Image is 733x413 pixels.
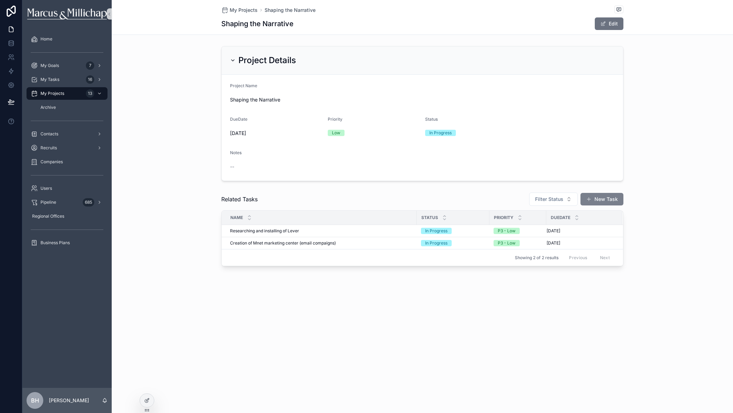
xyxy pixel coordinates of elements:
span: Users [40,186,52,191]
h1: Shaping the Narrative [221,19,294,29]
img: App logo [27,8,106,20]
div: P3 - Low [498,228,516,234]
span: Filter Status [535,196,563,203]
div: 16 [86,75,94,84]
a: Shaping the Narrative [265,7,316,14]
a: Pipeline685 [27,196,108,209]
div: In Progress [425,240,447,246]
span: My Goals [40,63,59,68]
a: [DATE] [547,240,614,246]
div: scrollable content [22,28,112,258]
span: Recruits [40,145,57,151]
span: Contacts [40,131,58,137]
span: Researching and installing of Lever [230,228,299,234]
a: Home [27,33,108,45]
div: 7 [86,61,94,70]
a: Creation of Mnet marketing center (email compaigns) [230,240,413,246]
span: My Projects [230,7,258,14]
a: My Projects [221,7,258,14]
span: Creation of Mnet marketing center (email compaigns) [230,240,336,246]
a: P3 - Low [494,240,542,246]
span: [DATE] [230,130,322,137]
a: My Goals7 [27,59,108,72]
span: [DATE] [547,228,560,234]
a: P3 - Low [494,228,542,234]
span: -- [230,163,234,170]
span: Status [425,117,438,122]
a: Contacts [27,128,108,140]
a: Researching and installing of Lever [230,228,413,234]
a: Companies [27,156,108,168]
span: DueDate [551,215,570,220]
a: Archive [35,101,108,114]
h2: Project Details [238,55,296,66]
span: Home [40,36,52,42]
a: Regional Offices [27,210,108,223]
span: Archive [40,105,56,110]
div: 685 [83,198,94,206]
span: Project Name [230,83,257,88]
span: [DATE] [547,240,560,246]
button: Select Button [529,193,578,206]
a: [DATE] [547,228,614,234]
span: Shaping the Narrative [230,97,280,103]
span: Notes [230,150,242,155]
a: In Progress [421,240,485,246]
span: Name [230,215,243,220]
a: My Tasks16 [27,73,108,86]
a: Users [27,182,108,195]
div: In Progress [429,130,452,136]
a: Business Plans [27,236,108,249]
span: Related Tasks [221,195,258,203]
div: 13 [86,89,94,98]
span: BH [31,396,39,405]
p: [PERSON_NAME] [49,397,89,404]
span: Priority [328,117,342,122]
span: My Tasks [40,77,59,82]
span: Companies [40,159,63,165]
button: New Task [580,193,623,205]
span: DueDate [230,117,247,122]
span: Business Plans [40,240,70,246]
span: My Projects [40,91,64,96]
span: Showing 2 of 2 results [515,255,558,261]
a: In Progress [421,228,485,234]
span: Regional Offices [32,213,64,219]
div: P3 - Low [498,240,516,246]
span: Status [421,215,438,220]
div: In Progress [425,228,447,234]
a: Recruits [27,142,108,154]
div: Low [332,130,340,136]
span: Priority [494,215,513,220]
span: Pipeline [40,200,56,205]
a: My Projects13 [27,87,108,100]
button: Edit [595,17,623,30]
